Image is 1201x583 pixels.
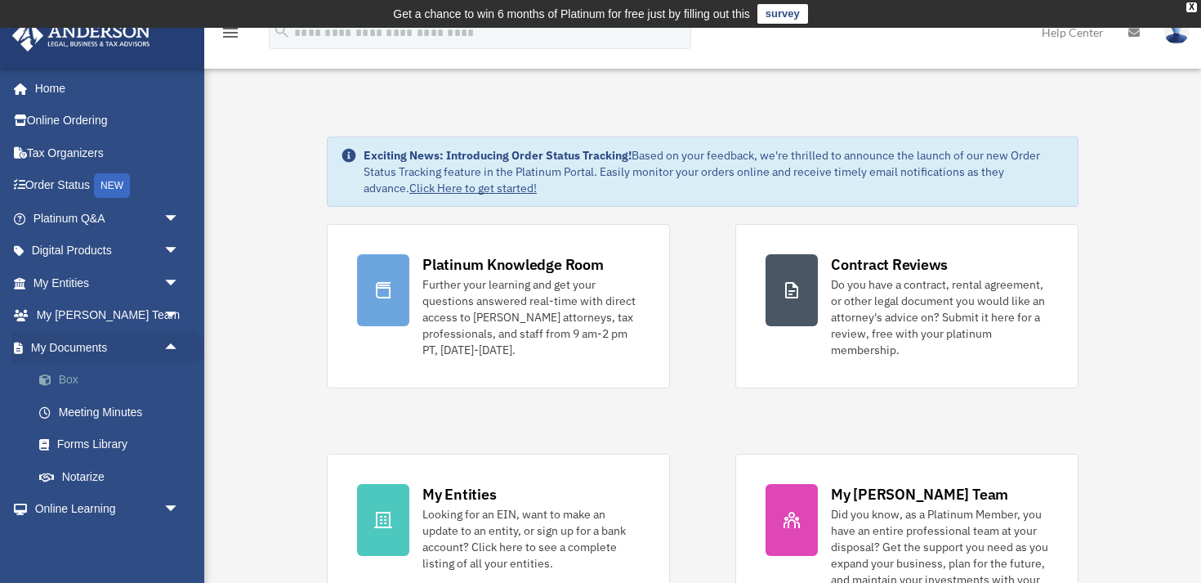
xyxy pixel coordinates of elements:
[831,254,948,275] div: Contract Reviews
[163,493,196,527] span: arrow_drop_down
[11,493,204,526] a: Online Learningarrow_drop_down
[1186,2,1197,12] div: close
[163,331,196,365] span: arrow_drop_up
[7,20,155,52] img: Anderson Advisors Platinum Portal
[11,267,204,299] a: My Entitiesarrow_drop_down
[221,23,240,43] i: menu
[422,276,640,358] div: Further your learning and get your questions answered real-time with direct access to [PERSON_NAM...
[11,235,204,267] a: Digital Productsarrow_drop_down
[422,254,604,275] div: Platinum Knowledge Room
[11,169,204,203] a: Order StatusNEW
[221,29,240,43] a: menu
[11,299,204,332] a: My [PERSON_NAME] Teamarrow_drop_down
[23,396,204,428] a: Meeting Minutes
[11,105,204,137] a: Online Ordering
[364,147,1065,196] div: Based on your feedback, we're thrilled to announce the launch of our new Order Status Tracking fe...
[11,137,204,169] a: Tax Organizers
[23,364,204,397] a: Box
[163,525,196,558] span: arrow_drop_down
[163,267,196,300] span: arrow_drop_down
[1164,20,1189,44] img: User Pic
[831,484,1008,505] div: My [PERSON_NAME] Team
[831,276,1048,358] div: Do you have a contract, rental agreement, or other legal document you would like an attorney's ad...
[327,224,670,388] a: Platinum Knowledge Room Further your learning and get your questions answered real-time with dire...
[422,506,640,572] div: Looking for an EIN, want to make an update to an entity, or sign up for a bank account? Click her...
[409,181,537,195] a: Click Here to get started!
[422,484,496,505] div: My Entities
[163,235,196,268] span: arrow_drop_down
[23,428,204,461] a: Forms Library
[273,22,291,40] i: search
[11,72,196,105] a: Home
[94,173,130,198] div: NEW
[11,331,204,364] a: My Documentsarrow_drop_up
[11,202,204,235] a: Platinum Q&Aarrow_drop_down
[23,460,204,493] a: Notarize
[393,4,750,24] div: Get a chance to win 6 months of Platinum for free just by filling out this
[364,148,632,163] strong: Exciting News: Introducing Order Status Tracking!
[735,224,1078,388] a: Contract Reviews Do you have a contract, rental agreement, or other legal document you would like...
[11,525,204,558] a: Billingarrow_drop_down
[163,202,196,235] span: arrow_drop_down
[757,4,808,24] a: survey
[163,299,196,333] span: arrow_drop_down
